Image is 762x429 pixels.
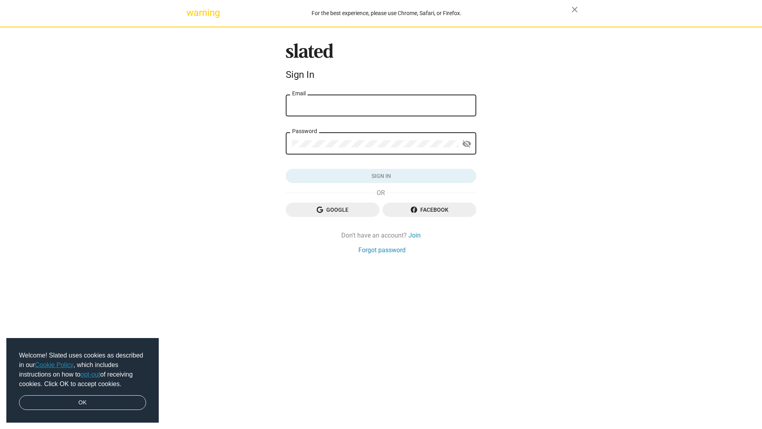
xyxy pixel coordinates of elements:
div: cookieconsent [6,338,159,423]
button: Facebook [383,203,476,217]
mat-icon: warning [187,8,196,17]
span: Welcome! Slated uses cookies as described in our , which includes instructions on how to of recei... [19,351,146,389]
span: Facebook [389,203,470,217]
a: Forgot password [358,246,406,254]
button: Google [286,203,379,217]
button: Show password [459,136,475,152]
a: Join [408,231,421,240]
a: opt-out [81,371,100,378]
a: Cookie Policy [35,361,73,368]
a: dismiss cookie message [19,395,146,410]
div: Sign In [286,69,476,80]
div: Don't have an account? [286,231,476,240]
mat-icon: visibility_off [462,138,471,150]
sl-branding: Sign In [286,43,476,84]
span: Google [292,203,373,217]
mat-icon: close [570,5,579,14]
div: For the best experience, please use Chrome, Safari, or Firefox. [202,8,571,19]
